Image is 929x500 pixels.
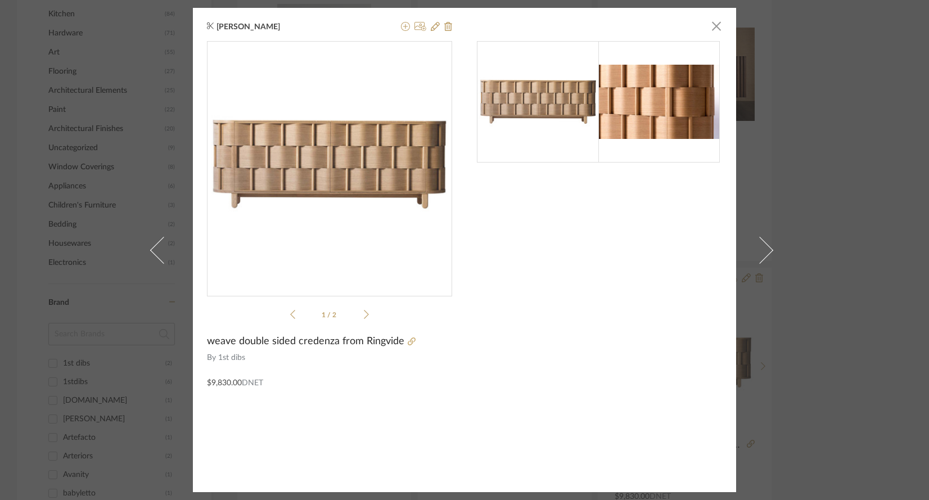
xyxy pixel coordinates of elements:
span: DNET [242,379,263,387]
span: 2 [332,312,338,318]
span: $9,830.00 [207,379,242,387]
img: f92cfad7-c265-4abc-ade2-cd8d4a0975b9_216x216.jpg [477,41,599,163]
span: 1st dibs [218,352,453,364]
img: 32393f9e-9cea-4eeb-81b0-15ea20e4a4a1_216x216.jpg [598,65,720,139]
button: Close [705,15,728,37]
span: [PERSON_NAME] [217,22,297,32]
img: f92cfad7-c265-4abc-ade2-cd8d4a0975b9_436x436.jpg [207,42,452,287]
span: By [207,352,216,364]
div: 0 [208,42,452,287]
span: / [327,312,332,318]
span: 1 [322,312,327,318]
span: weave double sided credenza from Ringvide [207,335,404,348]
